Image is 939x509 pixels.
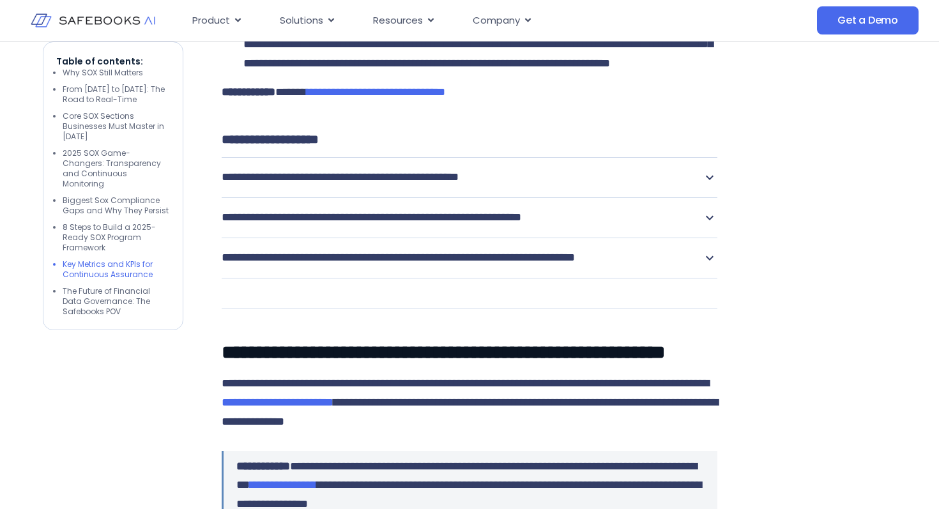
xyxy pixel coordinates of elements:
[56,54,170,67] p: Table of contents:
[192,13,230,28] span: Product
[63,195,170,215] li: Biggest Sox Compliance Gaps and Why They Persist
[63,110,170,141] li: Core SOX Sections Businesses Must Master in [DATE]
[182,8,715,33] div: Menu Toggle
[473,13,520,28] span: Company
[63,222,170,252] li: 8 Steps to Build a 2025-Ready SOX Program Framework
[182,8,715,33] nav: Menu
[817,6,919,34] a: Get a Demo
[373,13,423,28] span: Resources
[63,67,170,77] li: Why SOX Still Matters
[280,13,323,28] span: Solutions
[63,285,170,316] li: The Future of Financial Data Governance: The Safebooks POV
[63,259,170,279] li: Key Metrics and KPIs for Continuous Assurance
[63,148,170,188] li: 2025 SOX Game-Changers: Transparency and Continuous Monitoring
[837,14,898,27] span: Get a Demo
[63,84,170,104] li: From [DATE] to [DATE]: The Road to Real-Time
